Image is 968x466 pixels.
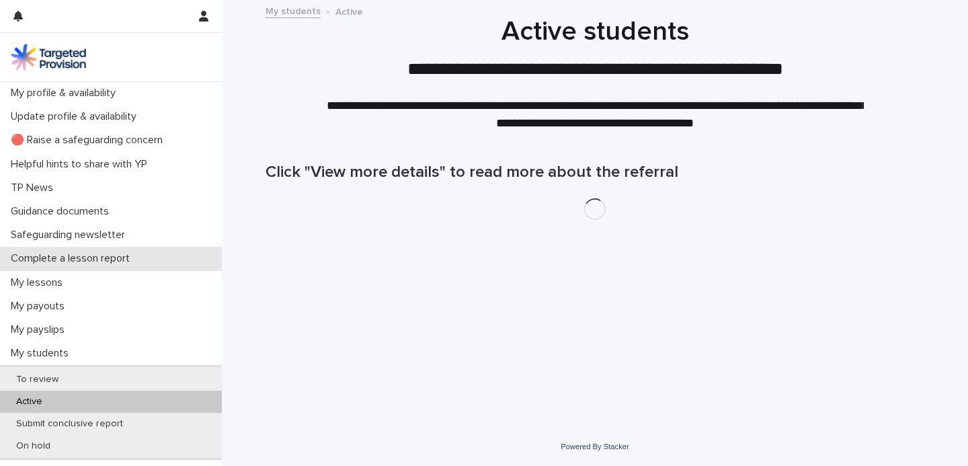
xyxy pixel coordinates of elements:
p: My students [5,347,79,360]
img: M5nRWzHhSzIhMunXDL62 [11,44,86,71]
p: Submit conclusive report [5,418,134,430]
p: Complete a lesson report [5,252,140,265]
a: Powered By Stacker [561,442,629,451]
p: Safeguarding newsletter [5,229,136,241]
p: Helpful hints to share with YP [5,158,158,171]
p: TP News [5,182,64,194]
p: On hold [5,440,61,452]
p: My lessons [5,276,73,289]
p: Active [335,3,363,18]
p: My payouts [5,300,75,313]
a: My students [266,3,321,18]
h1: Click "View more details" to read more about the referral [266,163,924,182]
p: 🔴 Raise a safeguarding concern [5,134,173,147]
h1: Active students [266,15,924,48]
p: To review [5,374,69,385]
p: Update profile & availability [5,110,147,123]
p: My payslips [5,323,75,336]
p: My profile & availability [5,87,126,100]
p: Guidance documents [5,205,120,218]
p: Active [5,396,53,407]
